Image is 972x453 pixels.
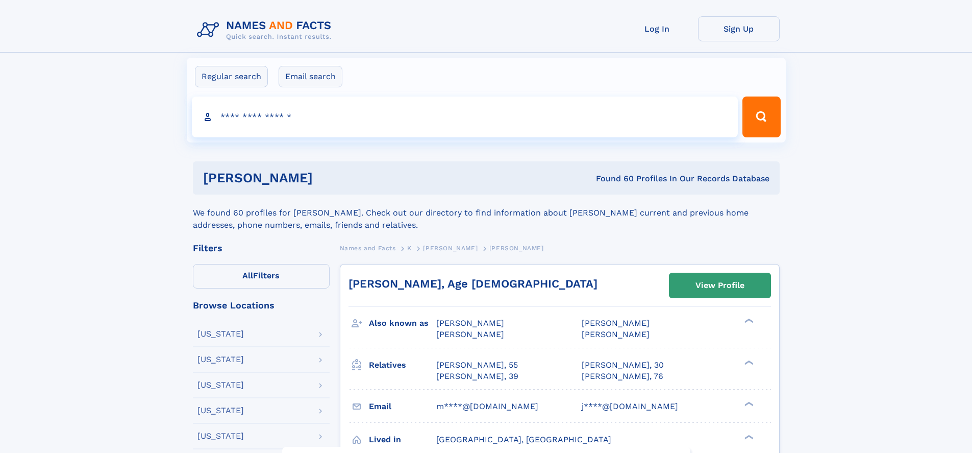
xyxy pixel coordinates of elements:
[742,400,754,407] div: ❯
[193,244,330,253] div: Filters
[193,16,340,44] img: Logo Names and Facts
[436,318,504,328] span: [PERSON_NAME]
[242,271,253,280] span: All
[197,381,244,389] div: [US_STATE]
[197,432,244,440] div: [US_STATE]
[197,330,244,338] div: [US_STATE]
[698,16,780,41] a: Sign Up
[436,435,611,444] span: [GEOGRAPHIC_DATA], [GEOGRAPHIC_DATA]
[582,318,650,328] span: [PERSON_NAME]
[407,245,412,252] span: K
[407,242,412,254] a: K
[369,398,436,415] h3: Email
[369,356,436,374] h3: Relatives
[369,431,436,448] h3: Lived in
[742,318,754,324] div: ❯
[582,371,663,382] a: [PERSON_NAME], 76
[695,274,744,297] div: View Profile
[436,329,504,339] span: [PERSON_NAME]
[669,273,770,298] a: View Profile
[742,434,754,440] div: ❯
[197,407,244,415] div: [US_STATE]
[193,195,780,231] div: We found 60 profiles for [PERSON_NAME]. Check out our directory to find information about [PERSON...
[348,277,597,290] a: [PERSON_NAME], Age [DEMOGRAPHIC_DATA]
[423,242,478,254] a: [PERSON_NAME]
[340,242,396,254] a: Names and Facts
[193,301,330,310] div: Browse Locations
[423,245,478,252] span: [PERSON_NAME]
[582,360,664,371] a: [PERSON_NAME], 30
[436,360,518,371] a: [PERSON_NAME], 55
[195,66,268,87] label: Regular search
[742,97,780,137] button: Search Button
[197,355,244,364] div: [US_STATE]
[582,329,650,339] span: [PERSON_NAME]
[616,16,698,41] a: Log In
[454,173,769,184] div: Found 60 Profiles In Our Records Database
[203,172,455,184] h1: [PERSON_NAME]
[489,245,544,252] span: [PERSON_NAME]
[369,315,436,332] h3: Also known as
[193,264,330,289] label: Filters
[279,66,342,87] label: Email search
[192,97,738,137] input: search input
[742,359,754,366] div: ❯
[436,371,518,382] a: [PERSON_NAME], 39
